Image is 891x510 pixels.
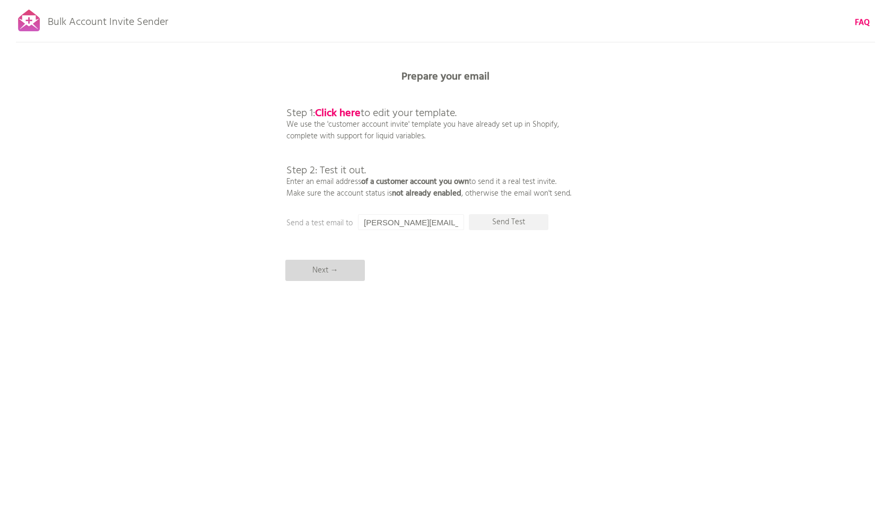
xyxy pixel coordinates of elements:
span: Step 2: Test it out. [286,162,366,179]
b: not already enabled [392,187,461,200]
p: We use the 'customer account invite' template you have already set up in Shopify, complete with s... [286,85,571,199]
a: FAQ [855,17,870,29]
p: Next → [285,260,365,281]
span: Step 1: to edit your template. [286,105,457,122]
b: Prepare your email [401,68,490,85]
p: Send Test [469,214,548,230]
p: Send a test email to [286,217,499,229]
p: Bulk Account Invite Sender [48,6,168,33]
a: Click here [315,105,361,122]
b: FAQ [855,16,870,29]
b: of a customer account you own [361,175,469,188]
